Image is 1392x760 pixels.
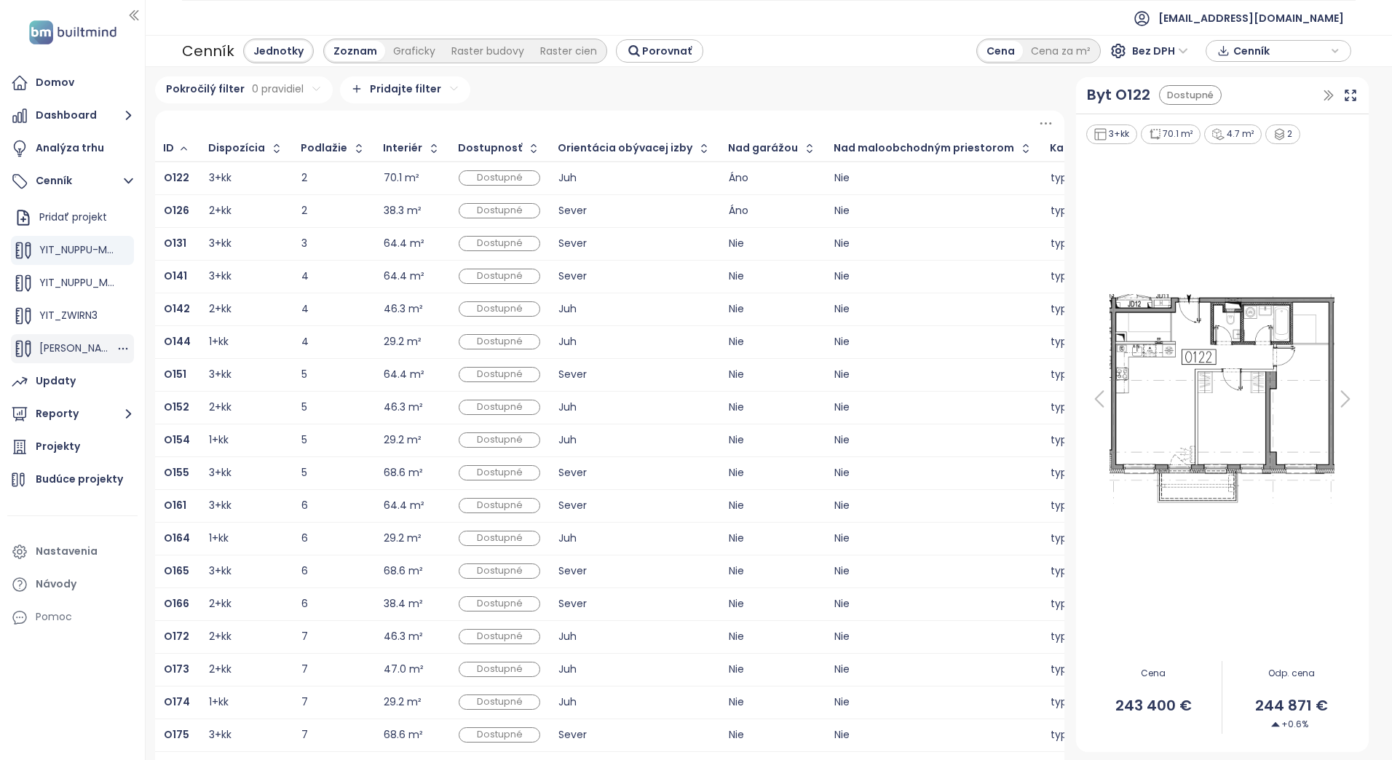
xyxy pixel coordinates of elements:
[558,599,711,609] div: Sever
[1094,290,1351,508] img: Floor plan
[729,697,816,707] div: Nie
[1087,84,1150,106] a: Byt O122
[459,400,540,415] div: Dostupné
[459,498,540,513] div: Dostupné
[209,566,232,576] div: 3+kk
[301,501,365,510] div: 6
[164,596,189,611] b: O166
[209,468,232,478] div: 3+kk
[459,301,540,317] div: Dostupné
[729,337,816,347] div: Nie
[459,531,540,546] div: Dostupné
[209,534,229,543] div: 1+kk
[164,730,189,740] a: O175
[558,143,692,153] div: Orientácia obývacej izby
[384,566,423,576] div: 68.6 m²
[1051,632,1123,641] div: typický
[164,534,190,543] a: O164
[459,170,540,186] div: Dostupné
[729,403,816,412] div: Nie
[301,468,365,478] div: 5
[7,101,138,130] button: Dashboard
[1051,697,1123,707] div: typický
[1204,124,1262,144] div: 4.7 m²
[301,337,365,347] div: 4
[164,468,189,478] a: O155
[729,370,816,379] div: Nie
[164,400,189,414] b: O152
[7,603,138,632] div: Pomoc
[36,542,98,561] div: Nastavenia
[729,534,816,543] div: Nie
[1051,534,1123,543] div: typický
[11,269,134,298] div: YIT_NUPPU_MAGNOLIA_4_v1
[164,566,189,576] a: O165
[301,566,365,576] div: 6
[558,435,711,445] div: Juh
[1222,667,1360,681] span: Odp. cena
[558,304,711,314] div: Juh
[164,301,190,316] b: O142
[1051,173,1123,183] div: typický
[164,498,186,512] b: O161
[11,301,134,330] div: YIT_ZWIRN3
[36,608,72,626] div: Pomoc
[11,203,134,232] div: Pridať projekt
[1085,667,1222,681] span: Cena
[209,665,232,674] div: 2+kk
[164,632,189,641] a: O172
[36,139,104,157] div: Analýza trhu
[7,134,138,163] a: Analýza trhu
[164,269,187,283] b: O141
[301,435,365,445] div: 5
[834,206,1032,215] div: Nie
[459,269,540,284] div: Dostupné
[558,206,711,215] div: Sever
[616,39,703,63] button: Porovnať
[164,432,190,447] b: O154
[164,697,190,707] a: O174
[36,470,123,488] div: Budúce projekty
[209,239,232,248] div: 3+kk
[459,629,540,644] div: Dostupné
[834,501,1032,510] div: Nie
[7,367,138,396] a: Updaty
[384,697,422,707] div: 29.2 m²
[301,632,365,641] div: 7
[384,206,422,215] div: 38.3 m²
[164,236,186,250] b: O131
[729,435,816,445] div: Nie
[7,537,138,566] a: Nastavenia
[834,173,1032,183] div: Nie
[384,370,424,379] div: 64.4 m²
[301,206,365,215] div: 2
[164,665,189,674] a: O173
[384,534,422,543] div: 29.2 m²
[459,596,540,611] div: Dostupné
[164,272,187,281] a: O141
[729,304,816,314] div: Nie
[834,403,1032,412] div: Nie
[39,341,147,355] span: [PERSON_NAME] JKL_1
[209,173,232,183] div: 3+kk
[164,629,189,644] b: O172
[558,337,711,347] div: Juh
[11,334,134,363] div: [PERSON_NAME] JKL_1
[1271,720,1280,729] img: Decrease
[164,304,190,314] a: O142
[1158,1,1344,36] span: [EMAIL_ADDRESS][DOMAIN_NAME]
[384,501,424,510] div: 64.4 m²
[1141,124,1201,144] div: 70.1 m²
[1086,124,1137,144] div: 3+kk
[208,143,265,153] div: Dispozícia
[1159,85,1222,105] div: Dostupné
[459,727,540,743] div: Dostupné
[385,41,443,61] div: Graficky
[1051,239,1123,248] div: typický
[301,143,347,153] div: Podlažie
[834,435,1032,445] div: Nie
[209,272,232,281] div: 3+kk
